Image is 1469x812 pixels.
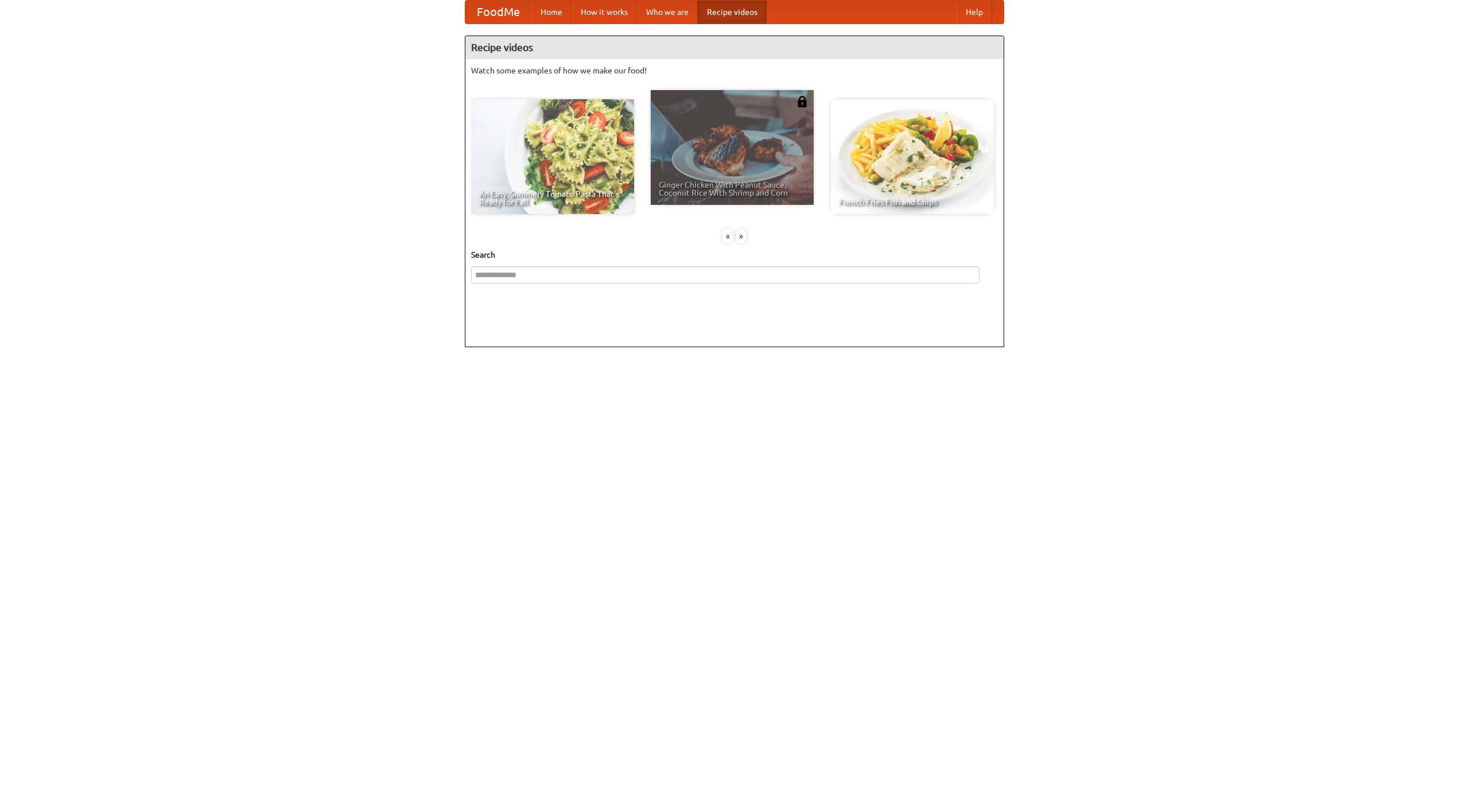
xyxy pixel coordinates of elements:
[736,229,747,243] div: »
[839,198,986,206] span: French Fries Fish and Chips
[465,36,1004,59] h4: Recipe videos
[796,96,808,107] img: 483408.png
[957,1,992,24] a: Help
[698,1,767,24] a: Recipe videos
[471,65,998,76] p: Watch some examples of how we make our food!
[572,1,637,24] a: How it works
[531,1,572,24] a: Home
[471,249,998,261] h5: Search
[722,229,733,243] div: «
[831,99,994,214] a: French Fries Fish and Chips
[479,190,626,206] span: An Easy, Summery Tomato Pasta That's Ready for Fall
[465,1,531,24] a: FoodMe
[471,99,634,214] a: An Easy, Summery Tomato Pasta That's Ready for Fall
[637,1,698,24] a: Who we are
